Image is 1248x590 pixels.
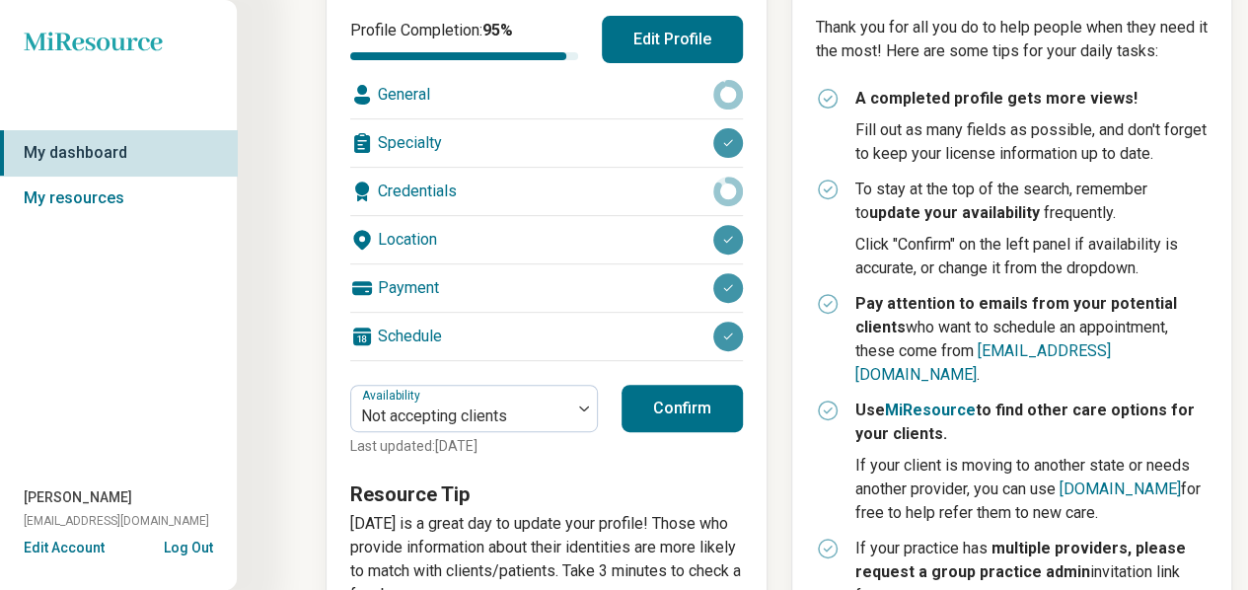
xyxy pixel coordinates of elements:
p: Last updated: [DATE] [350,436,598,457]
p: Click "Confirm" on the left panel if availability is accurate, or change it from the dropdown. [855,233,1209,280]
p: If your client is moving to another state or needs another provider, you can use for free to help... [855,454,1209,525]
h3: Resource Tip [350,480,743,508]
div: General [350,71,743,118]
p: Thank you for all you do to help people when they need it the most! Here are some tips for your d... [816,16,1209,63]
p: To stay at the top of the search, remember to frequently. [855,178,1209,225]
span: [PERSON_NAME] [24,487,132,508]
strong: multiple providers, please request a group practice admin [855,539,1186,581]
label: Availability [362,388,424,402]
div: Profile Completion: [350,19,578,60]
button: Log Out [164,538,213,553]
a: MiResource [885,401,976,419]
div: Credentials [350,168,743,215]
strong: update your availability [869,203,1040,222]
a: [EMAIL_ADDRESS][DOMAIN_NAME] [855,341,1111,384]
strong: Use to find other care options for your clients. [855,401,1195,443]
span: 95 % [482,21,513,39]
div: Schedule [350,313,743,360]
button: Confirm [622,385,743,432]
p: Fill out as many fields as possible, and don't forget to keep your license information up to date. [855,118,1209,166]
strong: Pay attention to emails from your potential clients [855,294,1177,336]
strong: A completed profile gets more views! [855,89,1138,108]
div: Payment [350,264,743,312]
span: [EMAIL_ADDRESS][DOMAIN_NAME] [24,512,209,530]
button: Edit Profile [602,16,743,63]
button: Edit Account [24,538,105,558]
div: Specialty [350,119,743,167]
div: Location [350,216,743,263]
p: who want to schedule an appointment, these come from . [855,292,1209,387]
a: [DOMAIN_NAME] [1060,479,1181,498]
